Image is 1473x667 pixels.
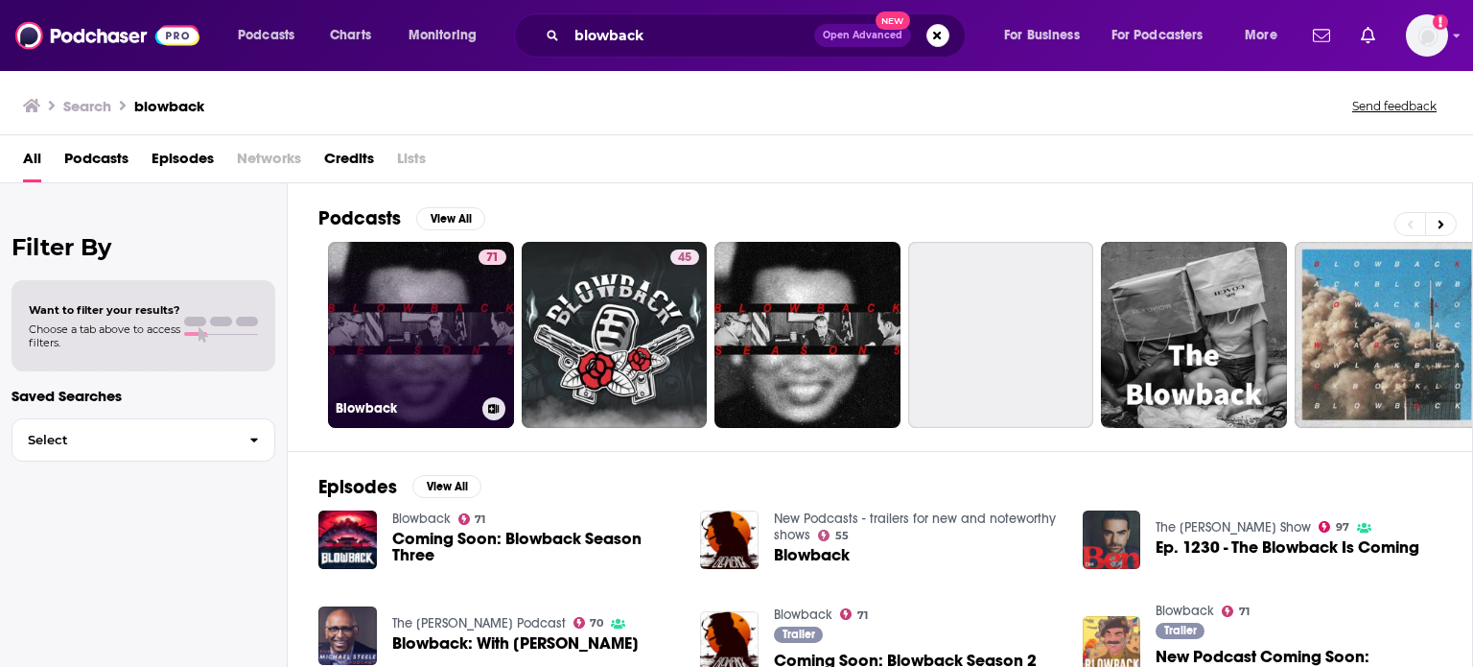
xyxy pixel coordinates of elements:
span: 71 [857,611,868,620]
a: 70 [573,617,604,629]
img: Blowback [700,511,759,569]
a: 97 [1319,521,1349,533]
a: The Ben Shapiro Show [1156,519,1311,536]
button: open menu [395,20,502,51]
a: Charts [317,20,383,51]
a: 55 [818,530,849,541]
a: 71 [1222,606,1250,617]
h2: Episodes [318,475,397,499]
a: Show notifications dropdown [1305,19,1338,52]
a: 45 [670,250,699,265]
button: View All [416,207,485,230]
span: 97 [1336,523,1349,532]
span: Networks [237,143,301,182]
button: Send feedback [1346,98,1442,114]
a: EpisodesView All [318,475,481,499]
img: User Profile [1406,14,1448,57]
h2: Filter By [12,233,275,261]
input: Search podcasts, credits, & more... [567,20,814,51]
a: Credits [324,143,374,182]
span: More [1245,22,1277,49]
span: 71 [1239,607,1250,616]
h3: Search [63,97,111,115]
a: Episodes [152,143,214,182]
h3: Blowback [336,400,475,417]
span: Monitoring [409,22,477,49]
span: Want to filter your results? [29,303,180,317]
a: 71Blowback [328,242,514,428]
a: Ep. 1230 - The Blowback Is Coming [1156,539,1419,556]
a: 71 [840,608,868,620]
a: Show notifications dropdown [1353,19,1383,52]
a: Blowback [774,547,850,563]
p: Saved Searches [12,387,275,405]
span: Select [12,434,234,446]
button: open menu [1099,20,1231,51]
span: Trailer [783,629,815,640]
a: 45 [522,242,708,428]
a: PodcastsView All [318,206,485,230]
h3: blowback [134,97,204,115]
span: 71 [475,515,485,524]
span: Logged in as NickG [1406,14,1448,57]
div: Search podcasts, credits, & more... [532,13,984,58]
span: Choose a tab above to access filters. [29,322,180,349]
button: open menu [991,20,1104,51]
button: open menu [1231,20,1301,51]
a: Coming Soon: Blowback Season Three [392,531,678,563]
span: Open Advanced [823,31,902,40]
span: Blowback: With [PERSON_NAME] [392,635,639,652]
img: Coming Soon: Blowback Season Three [318,511,377,569]
a: New Podcasts - trailers for new and noteworthy shows [774,511,1056,543]
button: Show profile menu [1406,14,1448,57]
span: Podcasts [238,22,294,49]
img: Blowback: With Miles Taylor [318,607,377,665]
span: Trailer [1164,625,1197,636]
span: 71 [486,249,499,268]
span: 45 [678,249,691,268]
a: 71 [479,250,506,265]
img: Podchaser - Follow, Share and Rate Podcasts [15,17,199,54]
span: Lists [397,143,426,182]
a: 71 [458,513,486,525]
h2: Podcasts [318,206,401,230]
span: 55 [835,532,849,540]
button: open menu [224,20,319,51]
a: Podcasts [64,143,129,182]
span: 70 [590,619,603,628]
span: For Business [1004,22,1080,49]
span: Charts [330,22,371,49]
a: The Michael Steele Podcast [392,615,566,631]
a: All [23,143,41,182]
a: Blowback [1156,603,1214,619]
img: Ep. 1230 - The Blowback Is Coming [1083,511,1141,569]
a: Blowback [774,607,832,623]
button: Select [12,418,275,462]
button: Open AdvancedNew [814,24,911,47]
span: New [876,12,910,30]
svg: Add a profile image [1433,14,1448,30]
span: For Podcasters [1111,22,1204,49]
a: Blowback [392,511,451,527]
button: View All [412,475,481,498]
a: Blowback: With Miles Taylor [392,635,639,652]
